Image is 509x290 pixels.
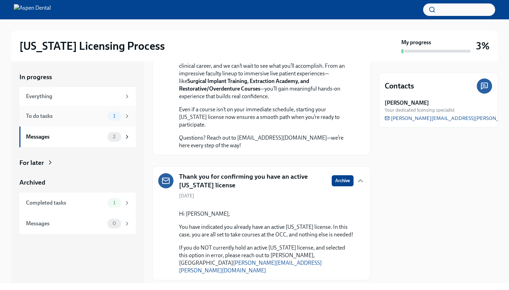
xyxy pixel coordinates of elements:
[26,220,105,227] div: Messages
[19,178,136,187] a: Archived
[335,177,350,184] span: Archive
[179,193,194,199] span: [DATE]
[26,93,121,100] div: Everything
[109,113,119,119] span: 1
[26,199,105,207] div: Completed tasks
[179,55,354,100] p: We’re incredibly passionate about what the OCC courses can do for your clinical career, and we ca...
[179,134,354,149] p: Questions? Reach out to [EMAIL_ADDRESS][DOMAIN_NAME]—we’re here every step of the way!
[14,4,51,15] img: Aspen Dental
[179,172,326,190] h5: Thank you for confirming you have an active [US_STATE] license
[19,73,136,82] a: In progress
[19,39,165,53] h2: [US_STATE] Licensing Process
[332,175,354,186] button: Archive
[385,81,414,91] h4: Contacts
[19,193,136,213] a: Completed tasks1
[179,223,354,238] p: You have indicated you already have an active [US_STATE] license. In this case, you are all set t...
[19,127,136,147] a: Messages2
[385,107,455,113] span: Your dedicated licensing specialist
[19,158,44,167] div: For later
[19,106,136,127] a: To do tasks1
[476,40,490,52] h3: 3%
[109,200,119,205] span: 1
[26,112,105,120] div: To do tasks
[19,87,136,106] a: Everything
[179,244,354,274] p: If you do NOT currently hold an active [US_STATE] license, and selected this option in error, ple...
[26,133,105,141] div: Messages
[108,221,120,226] span: 0
[179,210,354,218] p: Hi [PERSON_NAME],
[179,78,309,92] strong: Surgical Implant Training, Extraction Academy, and Restorative/Overdenture Courses
[179,260,322,274] a: [PERSON_NAME][EMAIL_ADDRESS][PERSON_NAME][DOMAIN_NAME]
[401,39,431,46] strong: My progress
[385,99,429,107] strong: [PERSON_NAME]
[19,213,136,234] a: Messages0
[109,134,119,139] span: 2
[19,158,136,167] a: For later
[179,106,354,129] p: Even if a course isn’t on your immediate schedule, starting your [US_STATE] license now ensures a...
